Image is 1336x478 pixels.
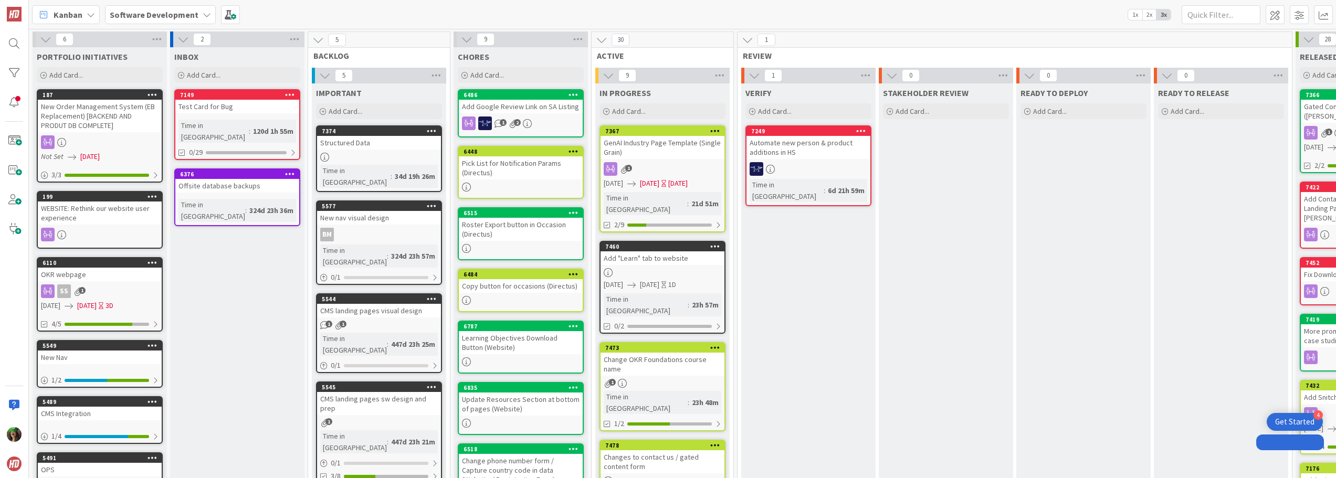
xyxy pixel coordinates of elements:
div: 447d 23h 21m [388,436,438,448]
span: Add Card... [1171,107,1204,116]
div: 6484 [459,270,583,279]
div: 5544 [317,294,441,304]
div: 7149 [175,90,299,100]
a: 6787Learning Objectives Download Button (Website) [458,321,584,374]
span: 1 / 2 [51,375,61,386]
div: 7473 [605,344,724,352]
span: [DATE] [80,151,100,162]
div: 5549 [38,341,162,350]
div: 199 [38,192,162,201]
div: 199WEBSITE: Rethink our website user experience [38,192,162,225]
span: 0 [902,69,920,82]
div: 6484Copy button for occasions (Directus) [459,270,583,293]
span: ACTIVE [597,50,720,61]
a: 6486Add Google Review Link on SA ListingMH [458,89,584,137]
div: 187New Order Management System (EB Replacement) [BACKEND AND PRODUT DB COMPLETE] [38,90,162,132]
div: 5577New nav visual design [317,201,441,225]
div: BM [317,228,441,241]
span: INBOX [174,51,198,62]
div: 6376 [180,171,299,178]
div: 187 [38,90,162,100]
div: 447d 23h 25m [388,338,438,350]
div: 0/1 [317,359,441,372]
span: [DATE] [640,279,659,290]
a: 187New Order Management System (EB Replacement) [BACKEND AND PRODUT DB COMPLETE]Not Set[DATE]3/3 [37,89,163,183]
span: 1 [625,165,632,172]
img: MH [750,162,763,176]
span: 0/2 [614,321,624,332]
div: 7473Change OKR Foundations course name [601,343,724,376]
div: Time in [GEOGRAPHIC_DATA] [320,333,387,356]
span: Add Card... [612,107,646,116]
div: 5544CMS landing pages visual design [317,294,441,317]
span: 0 / 1 [331,458,341,469]
div: 0/1 [317,271,441,284]
div: WEBSITE: Rethink our website user experience [38,201,162,225]
span: 30 [612,34,629,46]
span: Add Card... [49,70,83,80]
span: [DATE] [77,300,97,311]
span: : [688,397,689,408]
div: Get Started [1275,417,1314,427]
span: Add Card... [187,70,220,80]
span: : [687,198,689,209]
div: Add Google Review Link on SA Listing [459,100,583,113]
div: 7374Structured Data [317,126,441,150]
div: Add "Learn" tab to website [601,251,724,265]
span: 9 [477,33,495,46]
div: 7367 [601,126,724,136]
a: 6376Offsite database backupsTime in [GEOGRAPHIC_DATA]:324d 23h 36m [174,168,300,226]
a: 6110OKR webpageSS[DATE][DATE]3D4/5 [37,257,163,332]
span: Add Card... [329,107,362,116]
div: Time in [GEOGRAPHIC_DATA] [604,391,688,414]
div: 6518 [459,444,583,454]
a: 7460Add "Learn" tab to website[DATE][DATE]1DTime in [GEOGRAPHIC_DATA]:23h 57m0/2 [599,241,725,334]
div: 6486 [459,90,583,100]
div: BM [320,228,334,241]
span: 1x [1128,9,1142,20]
div: SS [38,284,162,298]
div: Copy button for occasions (Directus) [459,279,583,293]
div: 6110OKR webpage [38,258,162,281]
div: 7249 [751,128,870,135]
span: Add Card... [896,107,929,116]
a: 5549New Nav1/2 [37,340,163,388]
span: 2 [514,119,521,126]
a: 7149Test Card for BugTime in [GEOGRAPHIC_DATA]:120d 1h 55m0/29 [174,89,300,160]
div: 6110 [38,258,162,268]
span: 0 [1039,69,1057,82]
span: REVIEW [743,50,1279,61]
div: 23h 48m [689,397,721,408]
span: 0 / 1 [331,360,341,371]
div: 5489 [38,397,162,407]
div: Time in [GEOGRAPHIC_DATA] [604,293,688,316]
div: 6376Offsite database backups [175,169,299,193]
div: 6448 [459,147,583,156]
span: 2 [193,33,211,46]
span: 1 [325,321,332,327]
div: 6376 [175,169,299,179]
div: OKR webpage [38,268,162,281]
span: READY TO RELEASE [1158,88,1229,98]
span: 1 [79,287,86,294]
div: 6486 [464,91,583,99]
div: 6515 [459,208,583,218]
div: 6448Pick List for Notification Params (Directus) [459,147,583,179]
div: 7149 [180,91,299,99]
div: 3D [106,300,113,311]
div: 5491 [43,454,162,462]
span: : [387,338,388,350]
div: New Order Management System (EB Replacement) [BACKEND AND PRODUT DB COMPLETE] [38,100,162,132]
div: 5545 [322,384,441,391]
div: 5491OPS [38,453,162,476]
div: CMS landing pages sw design and prep [317,392,441,415]
div: 6d 21h 59m [825,185,867,196]
div: 6515Roster Export button in Occasion (Directus) [459,208,583,241]
span: [DATE] [1304,142,1323,153]
span: 5 [335,69,353,82]
div: 7249 [746,126,870,136]
div: [DATE] [668,178,688,189]
div: 120d 1h 55m [250,125,296,137]
div: 1/2 [38,374,162,387]
div: 6486Add Google Review Link on SA Listing [459,90,583,113]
